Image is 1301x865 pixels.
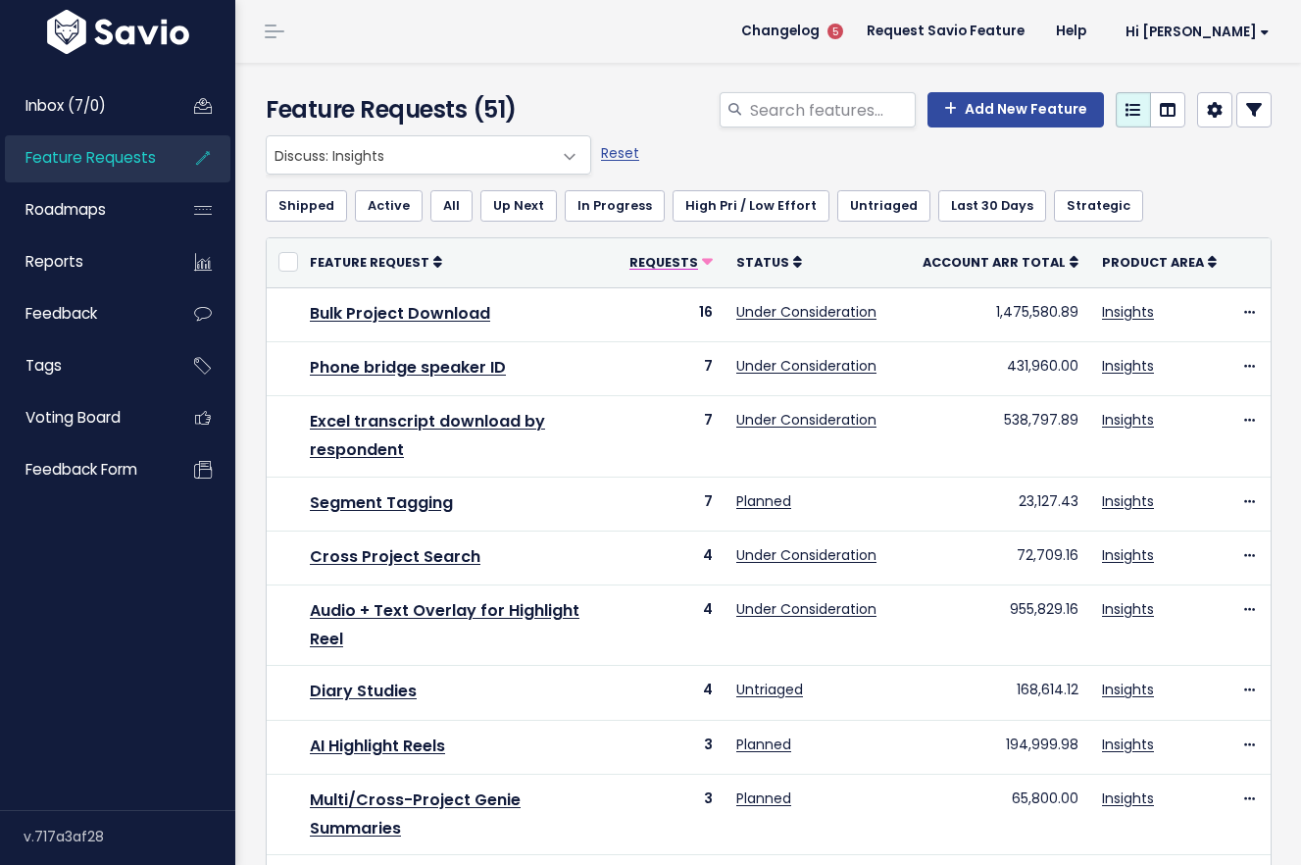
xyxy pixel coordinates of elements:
[310,599,579,650] a: Audio + Text Overlay for Highlight Reel
[618,774,725,855] td: 3
[911,585,1090,666] td: 955,829.16
[25,459,137,480] span: Feedback form
[1102,735,1154,754] a: Insights
[736,599,876,619] a: Under Consideration
[736,356,876,376] a: Under Consideration
[355,190,423,222] a: Active
[851,17,1040,46] a: Request Savio Feature
[673,190,829,222] a: High Pri / Low Effort
[1126,25,1270,39] span: Hi [PERSON_NAME]
[618,395,725,477] td: 7
[310,302,490,325] a: Bulk Project Download
[736,545,876,565] a: Under Consideration
[736,252,802,272] a: Status
[267,136,551,174] span: Discuss: Insights
[741,25,820,38] span: Changelog
[911,531,1090,585] td: 72,709.16
[911,774,1090,855] td: 65,800.00
[1102,599,1154,619] a: Insights
[1102,252,1217,272] a: Product Area
[42,10,194,54] img: logo-white.9d6f32f41409.svg
[618,287,725,341] td: 16
[927,92,1104,127] a: Add New Feature
[1102,17,1285,47] a: Hi [PERSON_NAME]
[938,190,1046,222] a: Last 30 Days
[827,24,843,39] span: 5
[266,135,591,175] span: Discuss: Insights
[310,252,442,272] a: Feature Request
[736,410,876,430] a: Under Consideration
[266,190,347,222] a: Shipped
[911,287,1090,341] td: 1,475,580.89
[25,199,106,220] span: Roadmaps
[736,789,791,808] a: Planned
[310,680,417,702] a: Diary Studies
[1102,545,1154,565] a: Insights
[911,341,1090,395] td: 431,960.00
[25,95,106,116] span: Inbox (7/0)
[310,410,545,461] a: Excel transcript download by respondent
[736,735,791,754] a: Planned
[618,477,725,531] td: 7
[5,83,163,128] a: Inbox (7/0)
[25,303,97,324] span: Feedback
[25,355,62,376] span: Tags
[736,680,803,699] a: Untriaged
[5,187,163,232] a: Roadmaps
[1102,302,1154,322] a: Insights
[736,491,791,511] a: Planned
[923,252,1078,272] a: Account ARR Total
[618,720,725,774] td: 3
[5,395,163,440] a: Voting Board
[911,720,1090,774] td: 194,999.98
[430,190,473,222] a: All
[1102,680,1154,699] a: Insights
[629,252,713,272] a: Requests
[310,491,453,514] a: Segment Tagging
[310,789,521,840] a: Multi/Cross-Project Genie Summaries
[310,545,480,568] a: Cross Project Search
[25,147,156,168] span: Feature Requests
[911,666,1090,720] td: 168,614.12
[5,447,163,492] a: Feedback form
[748,92,916,127] input: Search features...
[736,302,876,322] a: Under Consideration
[1102,356,1154,376] a: Insights
[5,343,163,388] a: Tags
[618,531,725,585] td: 4
[310,356,506,379] a: Phone bridge speaker ID
[1102,491,1154,511] a: Insights
[24,811,235,862] div: v.717a3af28
[25,251,83,272] span: Reports
[480,190,557,222] a: Up Next
[1102,789,1154,808] a: Insights
[629,254,698,271] span: Requests
[1040,17,1102,46] a: Help
[601,143,639,163] a: Reset
[618,666,725,720] td: 4
[5,291,163,336] a: Feedback
[5,135,163,180] a: Feature Requests
[5,239,163,284] a: Reports
[837,190,930,222] a: Untriaged
[25,407,121,428] span: Voting Board
[736,254,789,271] span: Status
[1102,254,1204,271] span: Product Area
[266,190,1272,222] ul: Filter feature requests
[618,585,725,666] td: 4
[618,341,725,395] td: 7
[911,477,1090,531] td: 23,127.43
[310,254,429,271] span: Feature Request
[266,92,581,127] h4: Feature Requests (51)
[1054,190,1143,222] a: Strategic
[1102,410,1154,430] a: Insights
[565,190,665,222] a: In Progress
[911,395,1090,477] td: 538,797.89
[310,735,445,757] a: AI Highlight Reels
[923,254,1066,271] span: Account ARR Total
